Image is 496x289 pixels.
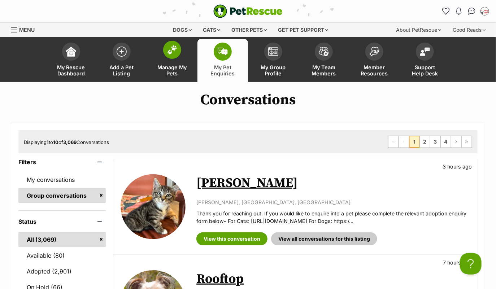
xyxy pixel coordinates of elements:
header: Status [18,218,106,225]
img: chat-41dd97257d64d25036548639549fe6c8038ab92f7586957e7f3b1b290dea8141.svg [468,8,476,15]
a: [PERSON_NAME] [196,175,298,191]
a: PetRescue [213,4,283,18]
a: Member Resources [349,39,400,82]
p: Thank you for reaching out. If you would like to enquire into a pet please complete the relevant ... [196,210,470,225]
span: Page 1 [409,136,419,148]
button: My account [479,5,491,17]
span: Add a Pet Listing [105,64,138,76]
img: dashboard-icon-eb2f2d2d3e046f16d808141f083e7271f6b2e854fb5c12c21221c1fb7104beca.svg [66,47,76,57]
span: First page [388,136,399,148]
div: Good Reads [448,23,491,37]
strong: 3,069 [63,139,77,145]
a: My conversations [18,172,106,187]
a: Favourites [440,5,452,17]
img: Bernard [121,174,186,239]
a: All (3,069) [18,232,106,247]
img: member-resources-icon-8e73f808a243e03378d46382f2149f9095a855e16c252ad45f914b54edf8863c.svg [369,47,379,56]
strong: 1 [47,139,49,145]
ul: Account quick links [440,5,491,17]
a: Rooftop [196,271,244,287]
img: help-desk-icon-fdf02630f3aa405de69fd3d07c3f3aa587a6932b1a1747fa1d2bba05be0121f9.svg [420,47,430,56]
img: group-profile-icon-3fa3cf56718a62981997c0bc7e787c4b2cf8bcc04b72c1350f741eb67cf2f40e.svg [268,47,278,56]
a: Next page [451,136,461,148]
span: My Pet Enquiries [206,64,239,76]
a: Support Help Desk [400,39,450,82]
span: Displaying to of Conversations [24,139,109,145]
a: My Rescue Dashboard [46,39,96,82]
a: My Pet Enquiries [197,39,248,82]
span: Member Resources [358,64,391,76]
a: Page 2 [420,136,430,148]
a: Last page [462,136,472,148]
img: manage-my-pets-icon-02211641906a0b7f246fdf0571729dbe1e7629f14944591b6c1af311fb30b64b.svg [167,45,177,54]
a: Page 4 [441,136,451,148]
strong: 10 [53,139,58,145]
div: Cats [198,23,226,37]
nav: Pagination [388,136,472,148]
span: My Rescue Dashboard [55,64,87,76]
a: Available (80) [18,248,106,263]
a: Menu [11,23,40,36]
img: team-members-icon-5396bd8760b3fe7c0b43da4ab00e1e3bb1a5d9ba89233759b79545d2d3fc5d0d.svg [319,47,329,56]
a: Group conversations [18,188,106,203]
span: Manage My Pets [156,64,188,76]
span: Support Help Desk [409,64,441,76]
img: logo-e224e6f780fb5917bec1dbf3a21bbac754714ae5b6737aabdf751b685950b380.svg [213,4,283,18]
a: Add a Pet Listing [96,39,147,82]
div: Other pets [227,23,272,37]
img: notifications-46538b983faf8c2785f20acdc204bb7945ddae34d4c08c2a6579f10ce5e182be.svg [456,8,462,15]
span: Previous page [399,136,409,148]
img: add-pet-listing-icon-0afa8454b4691262ce3f59096e99ab1cd57d4a30225e0717b998d2c9b9846f56.svg [117,47,127,57]
span: My Team Members [308,64,340,76]
p: 3 hours ago [443,163,472,170]
div: Dogs [168,23,197,37]
iframe: Help Scout Beacon - Open [460,253,482,275]
a: Page 3 [430,136,440,148]
span: My Group Profile [257,64,290,76]
a: Conversations [466,5,478,17]
a: My Group Profile [248,39,299,82]
div: About PetRescue [391,23,446,37]
img: Laura Chao profile pic [481,8,488,15]
a: View all conversations for this listing [271,232,377,245]
a: Manage My Pets [147,39,197,82]
button: Notifications [453,5,465,17]
span: Menu [19,27,35,33]
a: View this conversation [196,232,267,245]
p: 7 hours ago [443,259,472,266]
header: Filters [18,159,106,165]
img: pet-enquiries-icon-7e3ad2cf08bfb03b45e93fb7055b45f3efa6380592205ae92323e6603595dc1f.svg [218,48,228,56]
p: [PERSON_NAME], [GEOGRAPHIC_DATA], [GEOGRAPHIC_DATA] [196,198,470,206]
a: Adopted (2,901) [18,264,106,279]
a: My Team Members [299,39,349,82]
div: Get pet support [273,23,334,37]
